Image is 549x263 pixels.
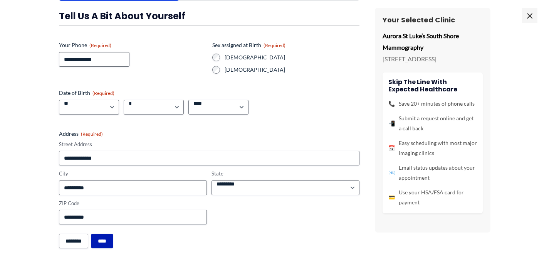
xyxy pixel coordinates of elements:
span: (Required) [92,90,114,96]
label: ZIP Code [59,200,207,207]
label: Your Phone [59,41,206,49]
h3: Tell us a bit about yourself [59,10,359,22]
label: [DEMOGRAPHIC_DATA] [225,66,359,74]
li: Easy scheduling with most major imaging clinics [388,138,477,158]
span: 📲 [388,118,395,128]
li: Email status updates about your appointment [388,163,477,183]
p: Aurora St Luke’s South Shore Mammography [383,30,483,53]
li: Submit a request online and get a call back [388,113,477,133]
p: [STREET_ADDRESS] [383,53,483,65]
span: 📞 [388,99,395,109]
li: Save 20+ minutes of phone calls [388,99,477,109]
span: × [522,8,537,23]
li: Use your HSA/FSA card for payment [388,187,477,207]
legend: Sex assigned at Birth [212,41,285,49]
span: (Required) [89,42,111,48]
label: State [212,170,359,177]
legend: Date of Birth [59,89,114,97]
span: 📅 [388,143,395,153]
span: (Required) [264,42,285,48]
label: City [59,170,207,177]
span: 💳 [388,192,395,202]
span: 📧 [388,168,395,178]
h3: Your Selected Clinic [383,15,483,24]
label: [DEMOGRAPHIC_DATA] [225,54,359,61]
legend: Address [59,130,103,138]
span: (Required) [81,131,103,137]
h4: Skip the line with Expected Healthcare [388,78,477,93]
label: Street Address [59,141,359,148]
